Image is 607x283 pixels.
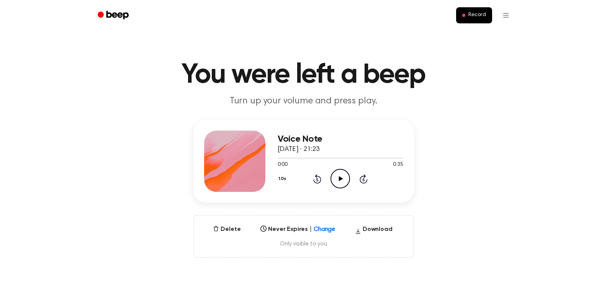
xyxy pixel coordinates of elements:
[210,225,244,234] button: Delete
[278,172,289,185] button: 1.0x
[203,240,404,248] span: Only visible to you
[278,146,320,153] span: [DATE] · 21:23
[278,134,403,144] h3: Voice Note
[456,7,492,23] button: Record
[497,6,515,25] button: Open menu
[393,161,403,169] span: 0:35
[468,12,486,19] span: Record
[92,8,136,23] a: Beep
[108,61,500,89] h1: You were left a beep
[352,225,396,237] button: Download
[157,95,451,108] p: Turn up your volume and press play.
[278,161,288,169] span: 0:00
